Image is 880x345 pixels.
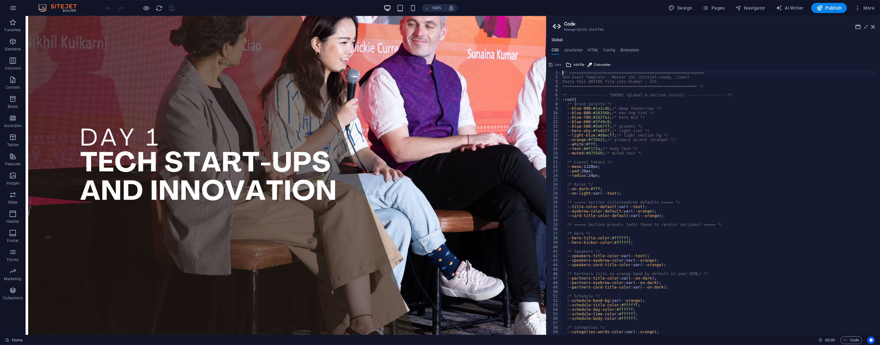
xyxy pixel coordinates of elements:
div: 33 [547,214,562,218]
button: Usercentrics [867,336,875,344]
div: 29 [547,196,562,200]
div: 19 [547,151,562,155]
h4: CSS [552,48,559,55]
div: 32 [547,209,562,214]
div: 16 [547,138,562,142]
h4: Boilerplate [620,48,639,55]
button: Pages [700,3,727,13]
p: Footer [7,238,19,243]
a: Click to cancel selection. Double-click to open Pages [5,336,23,344]
div: 28 [547,191,562,196]
p: Slider [8,200,18,205]
div: 43 [547,258,562,263]
div: 48 [547,281,562,285]
p: Boxes [8,104,18,109]
span: Design [668,5,692,11]
h4: Config [603,48,615,55]
p: Content [6,85,20,90]
div: 24 [547,173,562,178]
div: 52 [547,298,562,303]
h2: Code [564,21,875,27]
p: Marketing [4,276,21,281]
img: Editor Logo [37,4,85,12]
div: 37 [547,231,562,236]
span: More [854,5,875,11]
span: Pages [702,5,725,11]
div: 35 [547,222,562,227]
p: Columns [5,66,21,71]
span: AI Writer [776,5,804,11]
i: Reload page [155,4,163,12]
button: Navigator [733,3,768,13]
div: 14 [547,129,562,133]
div: 6 [547,93,562,97]
div: 2 [547,75,562,79]
div: 26 [547,182,562,187]
i: On resize automatically adjust zoom level to fit chosen device. [448,5,454,11]
h6: 100% [432,4,442,12]
div: 47 [547,276,562,281]
span: Publish [816,5,842,11]
div: 15 [547,133,562,138]
p: Header [6,219,19,224]
span: Add file [573,61,584,69]
div: 7 [547,97,562,102]
div: 30 [547,200,562,205]
p: Accordion [4,123,22,128]
h3: Manage (S)CSS, JS & HTML [564,27,862,33]
p: Favorites [4,27,21,33]
button: Click here to leave preview mode and continue editing [142,4,150,12]
div: 44 [547,263,562,267]
p: Collections [3,296,22,301]
div: 39 [547,240,562,245]
div: 20 [547,155,562,160]
div: 46 [547,272,562,276]
div: 27 [547,187,562,191]
div: 13 [547,124,562,129]
div: 18 [547,146,562,151]
div: 41 [547,249,562,254]
div: 36 [547,227,562,231]
button: Color picker [586,61,611,69]
div: 55 [547,312,562,316]
div: 1 [547,71,562,75]
button: reload [155,4,163,12]
span: Code [843,336,859,344]
p: Images [6,181,20,186]
h4: HTML [588,48,598,55]
button: Design [666,3,695,13]
span: Navigator [735,5,766,11]
button: More [852,3,877,13]
div: 34 [547,218,562,222]
div: 40 [547,245,562,249]
p: Features [5,161,20,167]
div: 38 [547,236,562,240]
p: Tables [7,142,19,147]
div: 17 [547,142,562,146]
button: Code [840,336,862,344]
span: Color picker [594,61,610,69]
div: 25 [547,178,562,182]
div: 58 [547,325,562,330]
div: 22 [547,164,562,169]
p: Elements [5,47,21,52]
button: AI Writer [773,3,806,13]
h4: JavaScript [564,48,583,55]
div: 42 [547,254,562,258]
div: 45 [547,267,562,272]
div: 53 [547,303,562,307]
div: Design (Ctrl+Alt+Y) [666,3,695,13]
div: 21 [547,160,562,164]
div: 50 [547,289,562,294]
p: Forms [7,257,19,262]
div: 56 [547,316,562,321]
span: 00 00 [825,336,835,344]
div: 9 [547,106,562,111]
div: 59 [547,330,562,334]
div: 57 [547,321,562,325]
h6: Session time [818,336,835,344]
span: : [829,338,830,342]
h4: Global [552,38,563,43]
button: Add file [565,61,585,69]
div: 3 [547,79,562,84]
